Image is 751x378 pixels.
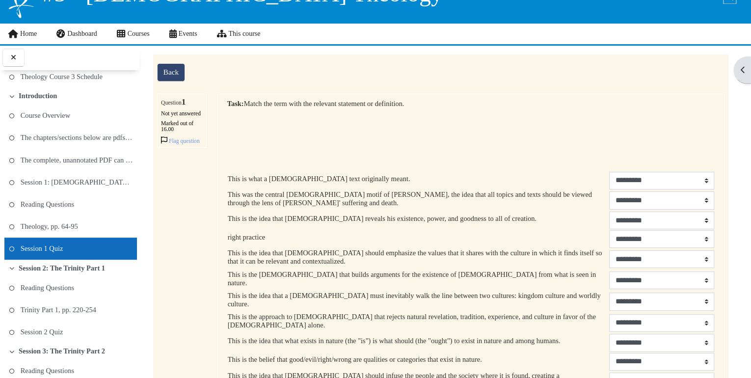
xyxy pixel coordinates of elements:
[228,249,607,266] p: This is the idea that [DEMOGRAPHIC_DATA] should emphasize the values that it shares with the cult...
[228,30,260,37] span: This course
[21,303,96,317] a: Trinity Part 1, pp. 220-254
[9,135,15,140] i: To do
[207,24,270,44] a: This course
[228,313,607,329] p: This is the approach to [DEMOGRAPHIC_DATA] that rejects natural revelation, tradition, experience...
[9,180,15,185] i: To do
[128,30,150,37] span: Courses
[20,30,37,37] span: Home
[9,369,15,374] i: To do
[160,24,207,44] a: Events
[21,281,74,295] a: Reading Questions
[7,24,260,44] nav: Site links
[161,138,200,144] a: Flagged
[227,100,715,108] p: Match the term with the relevant statement or definition.
[157,63,185,81] a: Back
[228,337,607,345] p: This is the idea that what exists in nature (the "is") is what should (the "ought") to exist in n...
[107,24,160,44] a: Courses
[228,270,607,287] p: This is the [DEMOGRAPHIC_DATA] that builds arguments for the existence of [DEMOGRAPHIC_DATA] from...
[19,264,105,272] a: Session 2: The Trinity Part 1
[9,349,15,354] span: Collapse
[21,153,133,167] a: The complete, unannotated PDF can be found at the ...
[9,266,15,270] span: Collapse
[228,355,607,364] p: This is the belief that good/evil/right/wrong are qualities or categories that exist in nature.
[9,308,15,313] i: To do
[9,113,15,118] i: To do
[9,224,15,229] i: To do
[228,233,607,242] p: right practice
[21,131,133,144] a: The chapters/sections below are pdfs that we have ...
[67,30,97,37] span: Dashboard
[9,158,15,163] i: To do
[19,92,57,100] a: Introduction
[161,98,203,106] h3: Question
[182,97,186,107] span: 1
[21,197,74,211] a: Reading Questions
[178,30,197,37] span: Events
[21,108,70,122] a: Course Overview
[228,292,607,308] p: This is the idea that a [DEMOGRAPHIC_DATA] must inevitably walk the line between two cultures: ki...
[161,120,203,132] div: Marked out of 16.00
[19,347,105,355] a: Session 3: The Trinity Part 2
[227,100,244,108] strong: Task:
[21,219,78,233] a: Theology, pp. 64-95
[21,325,63,339] a: Session 2 Quiz
[228,175,607,183] p: This is what a [DEMOGRAPHIC_DATA] text originally meant.
[161,110,203,116] div: Not yet answered
[9,286,15,291] i: To do
[21,364,74,378] a: Reading Questions
[9,94,15,99] span: Collapse
[21,70,103,83] a: Theology Course 3 Schedule
[228,190,607,207] p: This was the central [DEMOGRAPHIC_DATA] motif of [PERSON_NAME], the idea that all topics and text...
[9,330,15,335] i: To do
[21,242,63,255] a: Session 1 Quiz
[9,246,15,251] i: To do
[21,175,133,189] a: Session 1: [DEMOGRAPHIC_DATA] and Theology
[47,24,107,44] a: Dashboard
[9,75,15,80] i: To do
[9,202,15,207] i: To do
[227,211,607,230] td: This is the idea that [DEMOGRAPHIC_DATA] reveals his existence, power, and goodness to all of cre...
